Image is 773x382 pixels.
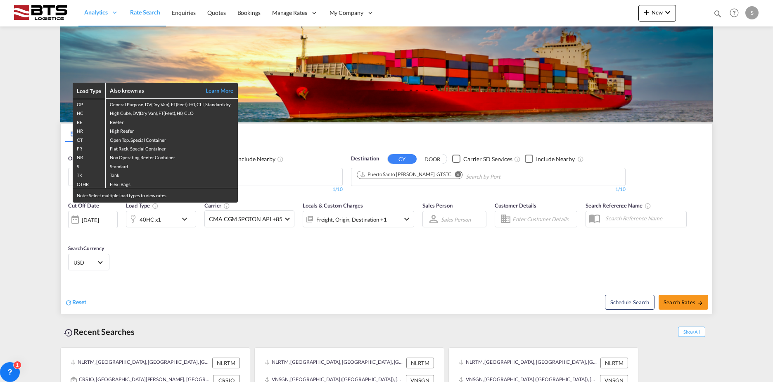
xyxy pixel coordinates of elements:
div: Also known as [110,87,197,94]
td: General Purpose, DV(Dry Van), FT(Feet), H0, CLI, Standard dry [106,99,238,108]
td: Flexi Bags [106,179,238,188]
div: Note: Select multiple load types to view rates [73,188,238,203]
td: Flat Rack, Special Container [106,143,238,152]
td: Reefer [106,117,238,126]
td: TK [73,170,106,179]
td: S [73,161,106,170]
td: HC [73,108,106,117]
td: FR [73,143,106,152]
td: Open Top, Special Container [106,135,238,143]
td: Non Operating Reefer Container [106,152,238,161]
td: OTHR [73,179,106,188]
td: OT [73,135,106,143]
td: Standard [106,161,238,170]
th: Load Type [73,83,106,99]
td: RE [73,117,106,126]
td: High Cube, DV(Dry Van), FT(Feet), H0, CLO [106,108,238,117]
td: GP [73,99,106,108]
td: Tank [106,170,238,179]
td: NR [73,152,106,161]
td: High Reefer [106,126,238,134]
a: Learn More [197,87,234,94]
td: HR [73,126,106,134]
